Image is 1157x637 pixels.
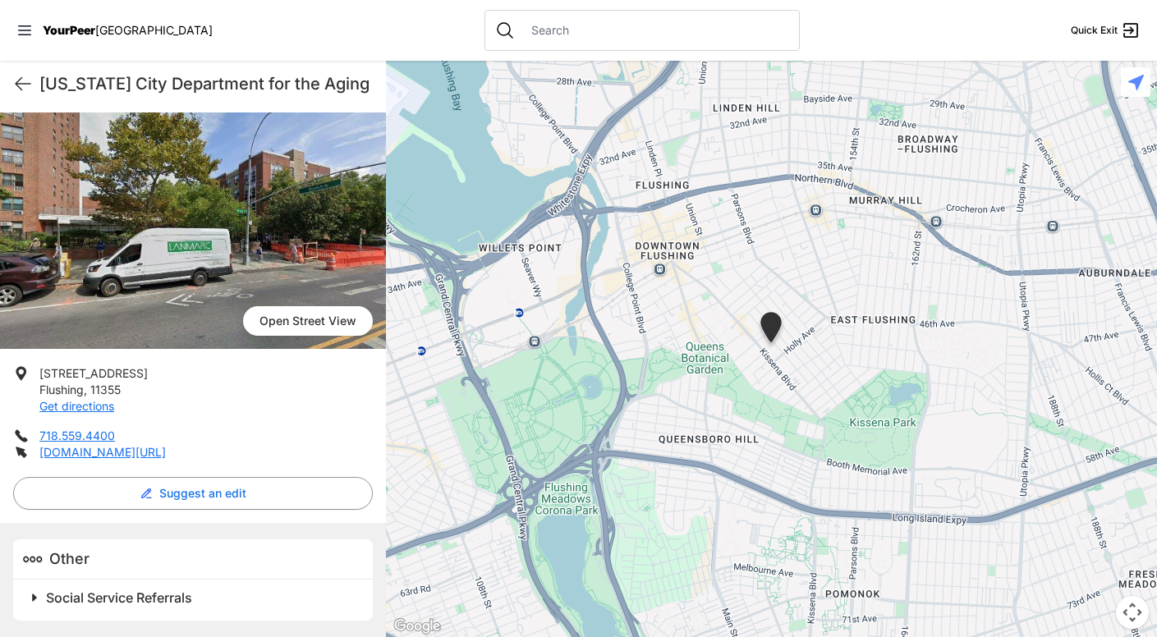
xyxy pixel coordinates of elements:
span: [STREET_ADDRESS] [39,366,148,380]
a: YourPeer[GEOGRAPHIC_DATA] [43,25,213,35]
a: 718.559.4400 [39,428,115,442]
span: , [84,383,87,396]
span: Open Street View [243,306,373,336]
span: 11355 [90,383,121,396]
input: Search [521,22,789,39]
a: Quick Exit [1071,21,1141,40]
span: [GEOGRAPHIC_DATA] [95,23,213,37]
span: Social Service Referrals [46,589,192,606]
span: Quick Exit [1071,24,1118,37]
a: Get directions [39,399,114,413]
h1: [US_STATE] City Department for the Aging [39,72,373,95]
a: [DOMAIN_NAME][URL] [39,445,166,459]
button: Map camera controls [1116,596,1149,629]
span: Other [49,550,90,567]
span: Suggest an edit [159,485,246,502]
a: Open this area in Google Maps (opens a new window) [390,616,444,637]
span: Flushing [39,383,84,396]
span: YourPeer [43,23,95,37]
div: NY Connects [757,312,785,349]
img: Google [390,616,444,637]
button: Suggest an edit [13,477,373,510]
